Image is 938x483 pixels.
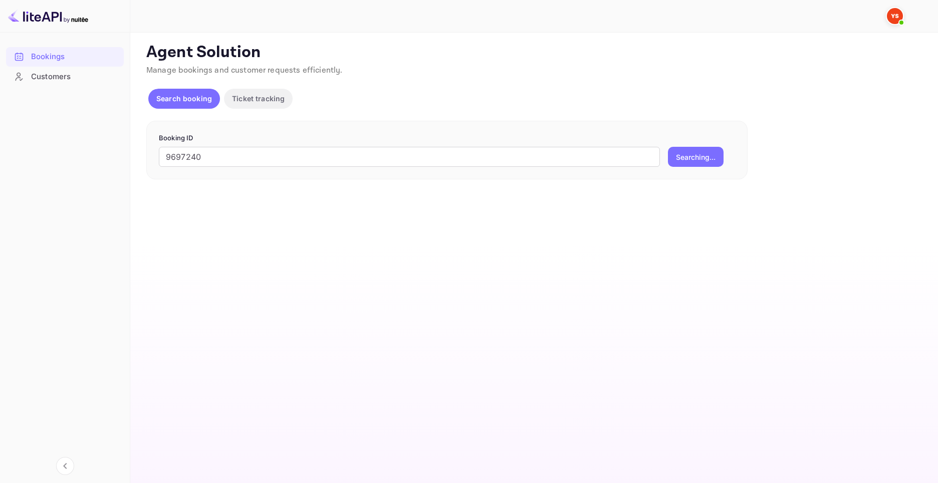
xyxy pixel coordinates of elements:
span: Manage bookings and customer requests efficiently. [146,65,343,76]
img: Yandex Support [887,8,903,24]
a: Customers [6,67,124,86]
div: Bookings [6,47,124,67]
div: Customers [6,67,124,87]
p: Ticket tracking [232,93,285,104]
div: Bookings [31,51,119,63]
p: Search booking [156,93,212,104]
img: LiteAPI logo [8,8,88,24]
input: Enter Booking ID (e.g., 63782194) [159,147,660,167]
p: Booking ID [159,133,735,143]
p: Agent Solution [146,43,920,63]
div: Customers [31,71,119,83]
button: Collapse navigation [56,457,74,475]
button: Searching... [668,147,724,167]
a: Bookings [6,47,124,66]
